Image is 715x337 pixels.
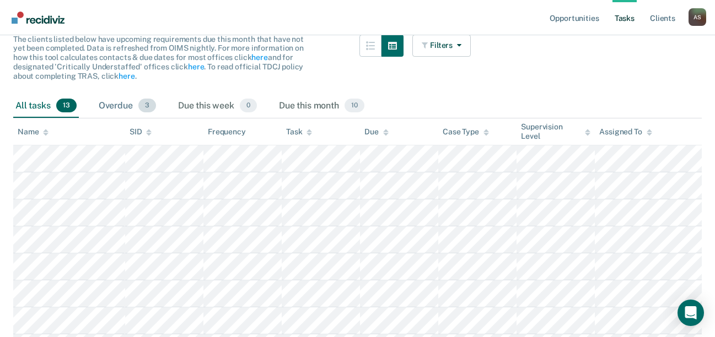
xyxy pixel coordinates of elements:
div: Name [18,127,49,137]
div: Frequency [208,127,246,137]
div: Case Type [443,127,489,137]
a: here [251,53,267,62]
div: Due [364,127,389,137]
div: Open Intercom Messenger [678,300,704,326]
a: here [119,72,135,80]
div: All tasks13 [13,94,79,118]
div: A S [689,8,706,26]
div: SID [130,127,152,137]
span: 3 [138,99,156,113]
div: Supervision Level [521,122,590,141]
div: Due this week0 [176,94,259,118]
div: Due this month10 [277,94,367,118]
span: 13 [56,99,77,113]
span: 10 [345,99,364,113]
button: Profile dropdown button [689,8,706,26]
a: here [188,62,204,71]
span: The clients listed below have upcoming requirements due this month that have not yet been complet... [13,35,304,80]
img: Recidiviz [12,12,64,24]
div: Task [286,127,312,137]
div: Overdue3 [96,94,158,118]
span: 0 [240,99,257,113]
div: Assigned To [599,127,652,137]
button: Filters [412,35,471,57]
